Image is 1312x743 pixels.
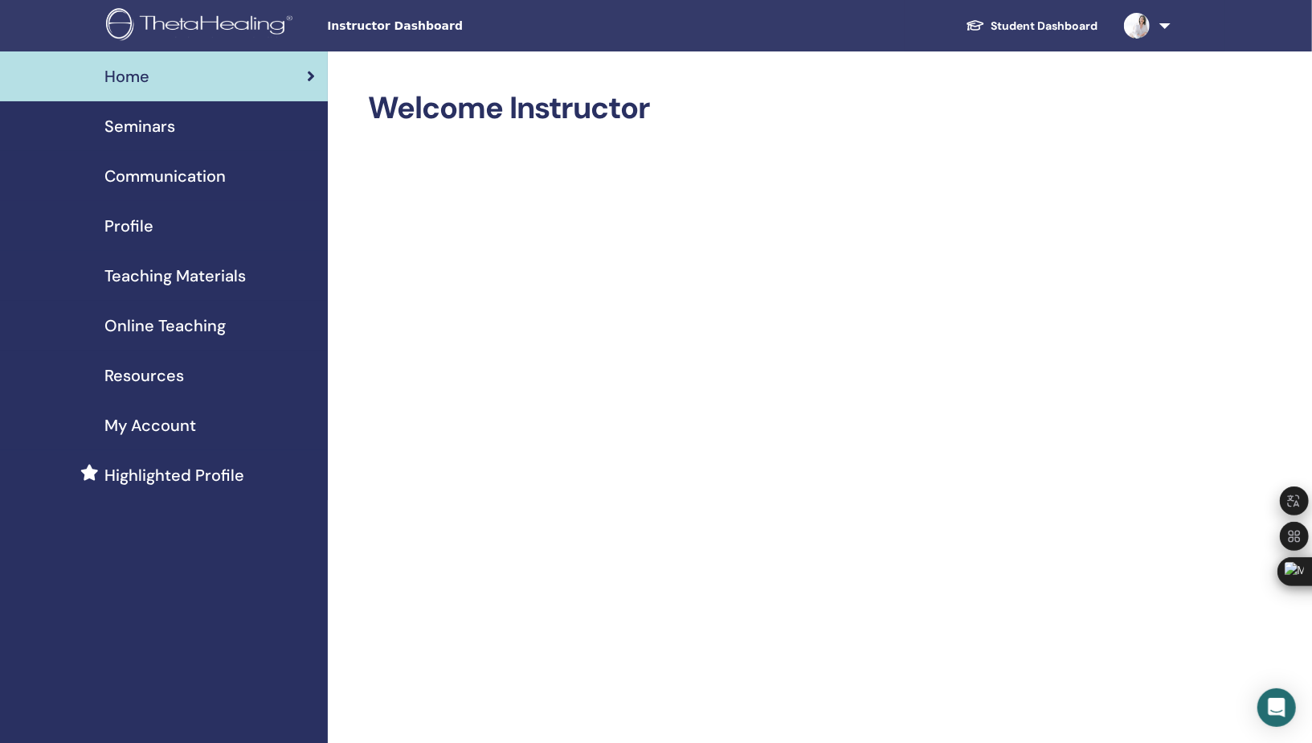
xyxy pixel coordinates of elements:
span: Communication [104,164,226,188]
h2: Welcome Instructor [368,90,1167,127]
span: My Account [104,413,196,437]
span: Instructor Dashboard [327,18,568,35]
img: logo.png [106,8,298,44]
a: Student Dashboard [953,11,1111,41]
div: Open Intercom Messenger [1257,688,1296,727]
img: default.jpg [1124,13,1150,39]
img: graduation-cap-white.svg [966,18,985,32]
span: Profile [104,214,153,238]
span: Online Teaching [104,314,226,338]
span: Teaching Materials [104,264,246,288]
span: Home [104,64,149,88]
span: Seminars [104,114,175,138]
span: Highlighted Profile [104,463,244,487]
span: Resources [104,363,184,388]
